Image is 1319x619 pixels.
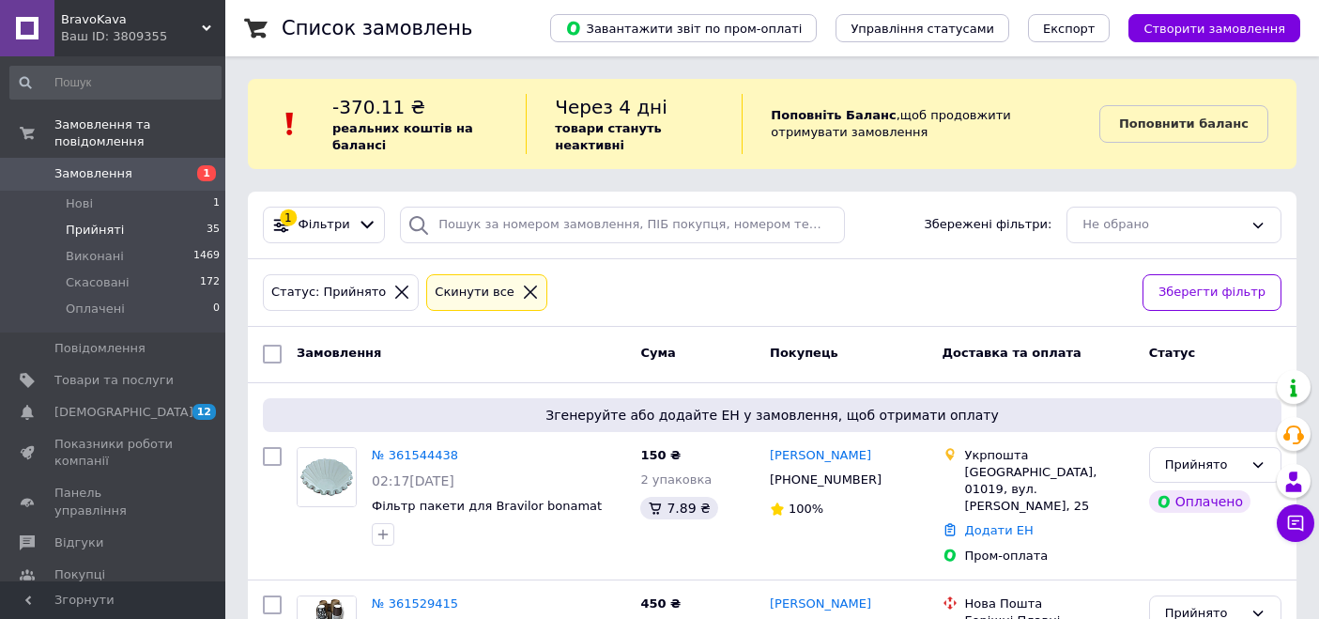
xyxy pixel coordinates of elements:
span: Покупці [54,566,105,583]
a: Фільтр пакети для Bravilor bonamat [372,499,602,513]
div: [GEOGRAPHIC_DATA], 01019, вул. [PERSON_NAME], 25 [965,464,1134,516]
img: Фото товару [298,448,356,506]
span: Збережені фільтри: [924,216,1051,234]
span: Управління статусами [851,22,994,36]
div: [PHONE_NUMBER] [766,468,885,492]
div: , щоб продовжити отримувати замовлення [742,94,1099,154]
div: Укрпошта [965,447,1134,464]
button: Зберегти фільтр [1143,274,1281,311]
b: товари стануть неактивні [555,121,662,152]
b: Поповніть Баланс [771,108,896,122]
a: Фото товару [297,447,357,507]
a: № 361529415 [372,596,458,611]
a: Додати ЕН [965,523,1034,537]
span: Статус [1149,346,1196,360]
span: Замовлення [297,346,381,360]
span: Замовлення та повідомлення [54,116,225,150]
span: Через 4 дні [555,96,667,118]
div: Нова Пошта [965,596,1134,612]
span: Оплачені [66,301,125,317]
span: 450 ₴ [640,596,681,611]
span: 2 упаковка [640,472,712,487]
a: Створити замовлення [1110,21,1300,35]
span: Зберегти фільтр [1158,283,1265,302]
div: Пром-оплата [965,548,1134,565]
span: Cума [640,346,675,360]
span: Доставка та оплата [943,346,1081,360]
span: 100% [789,502,823,516]
span: Покупець [770,346,838,360]
div: Cкинути все [431,283,518,302]
button: Чат з покупцем [1277,504,1314,542]
span: 1 [213,195,220,212]
input: Пошук [9,66,222,100]
span: 1 [197,165,216,181]
span: -370.11 ₴ [332,96,425,118]
span: Фільтри [299,216,350,234]
div: Статус: Прийнято [268,283,390,302]
span: Експорт [1043,22,1096,36]
div: Не обрано [1082,215,1243,235]
span: 172 [200,274,220,291]
span: Відгуки [54,534,103,551]
img: :exclamation: [276,110,304,138]
span: 150 ₴ [640,448,681,462]
a: Поповнити баланс [1099,105,1268,143]
span: Скасовані [66,274,130,291]
button: Експорт [1028,14,1111,42]
div: Прийнято [1165,456,1243,475]
span: [DEMOGRAPHIC_DATA] [54,404,193,421]
span: 0 [213,301,220,317]
span: Прийняті [66,222,124,239]
span: Нові [66,195,93,212]
span: 35 [207,222,220,239]
span: Завантажити звіт по пром-оплаті [565,20,802,37]
a: [PERSON_NAME] [770,596,871,613]
span: 12 [192,404,216,420]
span: Замовлення [54,165,132,182]
input: Пошук за номером замовлення, ПІБ покупця, номером телефону, Email, номером накладної [400,207,844,243]
span: Створити замовлення [1143,22,1285,36]
span: 02:17[DATE] [372,473,454,488]
span: Згенеруйте або додайте ЕН у замовлення, щоб отримати оплату [270,406,1274,425]
a: № 361544438 [372,448,458,462]
span: Повідомлення [54,340,146,357]
span: Панель управління [54,485,174,518]
a: [PERSON_NAME] [770,447,871,465]
span: BravoKava [61,11,202,28]
span: Товари та послуги [54,372,174,389]
b: Поповнити баланс [1119,116,1249,131]
button: Створити замовлення [1128,14,1300,42]
span: 1469 [193,248,220,265]
button: Управління статусами [836,14,1009,42]
button: Завантажити звіт по пром-оплаті [550,14,817,42]
b: реальних коштів на балансі [332,121,473,152]
div: Ваш ID: 3809355 [61,28,225,45]
h1: Список замовлень [282,17,472,39]
span: Показники роботи компанії [54,436,174,470]
span: Виконані [66,248,124,265]
div: 7.89 ₴ [640,497,717,519]
div: Оплачено [1149,490,1250,513]
div: 1 [280,209,297,226]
